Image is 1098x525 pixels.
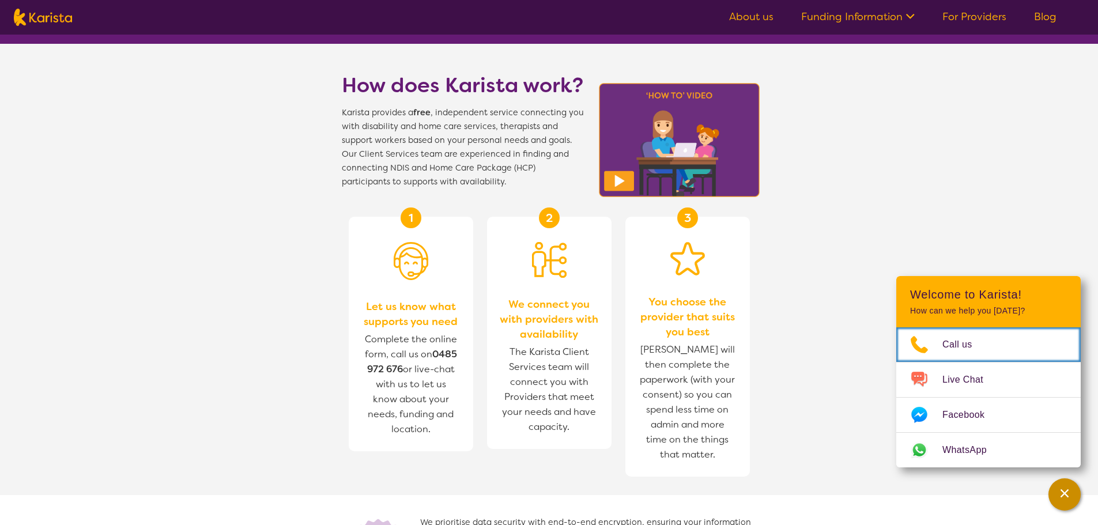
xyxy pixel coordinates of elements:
[942,336,986,353] span: Call us
[532,242,567,278] img: Person being matched to services icon
[942,10,1006,24] a: For Providers
[499,297,600,342] span: We connect you with providers with availability
[360,299,462,329] span: Let us know what supports you need
[401,207,421,228] div: 1
[14,9,72,26] img: Karista logo
[896,327,1081,467] ul: Choose channel
[942,406,998,424] span: Facebook
[1048,478,1081,511] button: Channel Menu
[342,71,584,99] h1: How does Karista work?
[539,207,560,228] div: 2
[499,342,600,437] span: The Karista Client Services team will connect you with Providers that meet your needs and have ca...
[637,294,738,339] span: You choose the provider that suits you best
[1034,10,1057,24] a: Blog
[896,433,1081,467] a: Web link opens in a new tab.
[677,207,698,228] div: 3
[910,306,1067,316] p: How can we help you [DATE]?
[896,276,1081,467] div: Channel Menu
[637,339,738,465] span: [PERSON_NAME] will then complete the paperwork (with your consent) so you can spend less time on ...
[729,10,773,24] a: About us
[942,441,1001,459] span: WhatsApp
[342,106,584,189] span: Karista provides a , independent service connecting you with disability and home care services, t...
[670,242,705,275] img: Star icon
[910,288,1067,301] h2: Welcome to Karista!
[942,371,997,388] span: Live Chat
[394,242,428,280] img: Person with headset icon
[595,80,764,201] img: Karista video
[413,107,431,118] b: free
[801,10,915,24] a: Funding Information
[365,333,457,435] span: Complete the online form, call us on or live-chat with us to let us know about your needs, fundin...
